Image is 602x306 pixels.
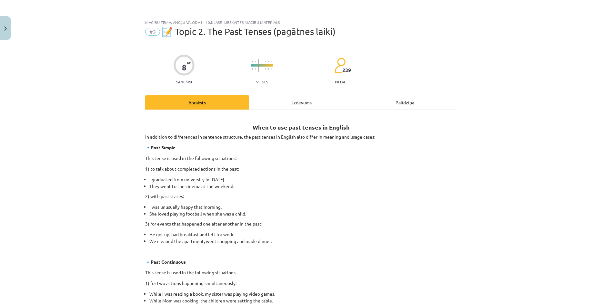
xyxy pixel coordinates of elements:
[145,220,457,227] p: 3) for events that happened one after another in the past:
[162,26,336,37] span: 📝 Topic 2. The Past Tenses (pagātnes laiki)
[265,61,266,62] img: icon-short-line-57e1e144782c952c97e751825c79c345078a6d821885a25fce030b3d8c18986b.svg
[145,280,457,287] p: 1) for two actions happening simultaneously:
[145,165,457,172] p: 1) to talk about completed actions in the past:
[255,61,256,62] img: icon-short-line-57e1e144782c952c97e751825c79c345078a6d821885a25fce030b3d8c18986b.svg
[268,61,269,62] img: icon-short-line-57e1e144782c952c97e751825c79c345078a6d821885a25fce030b3d8c18986b.svg
[252,61,253,62] img: icon-short-line-57e1e144782c952c97e751825c79c345078a6d821885a25fce030b3d8c18986b.svg
[149,183,457,190] li: They went to the cinema at the weekend.
[268,68,269,70] img: icon-short-line-57e1e144782c952c97e751825c79c345078a6d821885a25fce030b3d8c18986b.svg
[271,68,272,70] img: icon-short-line-57e1e144782c952c97e751825c79c345078a6d821885a25fce030b3d8c18986b.svg
[145,193,457,200] p: 2) with past states:
[353,95,457,110] div: Palīdzība
[334,58,346,74] img: students-c634bb4e5e11cddfef0936a35e636f08e4e9abd3cc4e673bd6f9a4125e45ecb1.svg
[174,79,195,84] p: Saņemsi
[149,210,457,217] li: She loved playing football when she was a child.
[145,259,457,265] p: 🔹
[145,20,457,25] div: Mācību tēma: Angļu valoda i - 10.klase 1.ieskaites mācību materiāls
[182,63,186,72] div: 8
[145,95,249,110] div: Apraksts
[145,28,160,36] span: #3
[145,155,457,162] p: This tense is used in the following situations:
[335,79,345,84] p: pilda
[271,61,272,62] img: icon-short-line-57e1e144782c952c97e751825c79c345078a6d821885a25fce030b3d8c18986b.svg
[151,259,186,265] b: Past Continuous
[249,95,353,110] div: Uzdevums
[265,68,266,70] img: icon-short-line-57e1e144782c952c97e751825c79c345078a6d821885a25fce030b3d8c18986b.svg
[149,176,457,183] li: I graduated from university in [DATE].
[252,68,253,70] img: icon-short-line-57e1e144782c952c97e751825c79c345078a6d821885a25fce030b3d8c18986b.svg
[342,67,351,73] span: 239
[149,204,457,210] li: I was unusually happy that morning.
[4,26,7,31] img: icon-close-lesson-0947bae3869378f0d4975bcd49f059093ad1ed9edebbc8119c70593378902aed.svg
[149,290,457,297] li: While I was reading a book, my sister was playing video games.
[149,297,457,304] li: While Mom was cooking, the children were setting the table.
[255,68,256,70] img: icon-short-line-57e1e144782c952c97e751825c79c345078a6d821885a25fce030b3d8c18986b.svg
[145,144,457,151] p: 🔹
[187,61,191,64] span: XP
[151,144,176,150] b: Past Simple
[145,269,457,276] p: This tense is used in the following situations:
[149,231,457,238] li: He got up, had breakfast and left for work.
[256,79,268,84] p: Viegls
[145,133,457,140] p: In addition to differences in sentence structure, the past tenses in English also differ in meani...
[149,238,457,245] li: We cleaned the apartment, went shopping and made dinner.
[253,123,350,131] strong: When to use past tenses in English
